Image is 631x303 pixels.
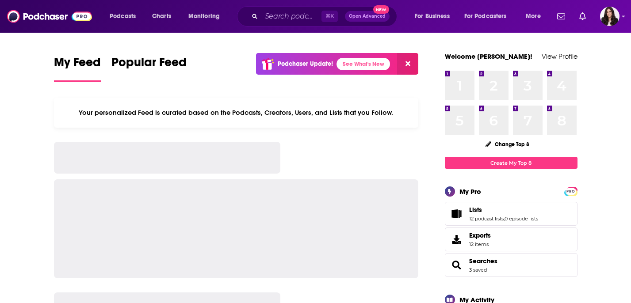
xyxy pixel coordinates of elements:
[278,60,333,68] p: Podchaser Update!
[600,7,620,26] button: Show profile menu
[146,9,176,23] a: Charts
[554,9,569,24] a: Show notifications dropdown
[448,259,466,271] a: Searches
[110,10,136,23] span: Podcasts
[542,52,577,61] a: View Profile
[445,157,577,169] a: Create My Top 8
[469,206,538,214] a: Lists
[152,10,171,23] span: Charts
[188,10,220,23] span: Monitoring
[566,188,576,194] a: PRO
[321,11,338,22] span: ⌘ K
[459,187,481,196] div: My Pro
[337,58,390,70] a: See What's New
[448,208,466,220] a: Lists
[182,9,231,23] button: open menu
[7,8,92,25] img: Podchaser - Follow, Share and Rate Podcasts
[469,257,497,265] a: Searches
[600,7,620,26] span: Logged in as RebeccaShapiro
[448,233,466,246] span: Exports
[445,227,577,251] a: Exports
[469,206,482,214] span: Lists
[566,188,576,195] span: PRO
[54,55,101,82] a: My Feed
[54,55,101,75] span: My Feed
[520,9,552,23] button: open menu
[469,231,491,239] span: Exports
[445,202,577,226] span: Lists
[445,253,577,277] span: Searches
[526,10,541,23] span: More
[349,14,386,19] span: Open Advanced
[345,11,390,22] button: Open AdvancedNew
[54,98,419,128] div: Your personalized Feed is curated based on the Podcasts, Creators, Users, and Lists that you Follow.
[459,9,520,23] button: open menu
[600,7,620,26] img: User Profile
[245,6,405,27] div: Search podcasts, credits, & more...
[373,5,389,14] span: New
[464,10,507,23] span: For Podcasters
[415,10,450,23] span: For Business
[469,216,504,222] a: 12 podcast lists
[103,9,147,23] button: open menu
[469,267,487,273] a: 3 saved
[469,241,491,247] span: 12 items
[505,216,538,222] a: 0 episode lists
[445,52,532,61] a: Welcome [PERSON_NAME]!
[111,55,187,75] span: Popular Feed
[576,9,589,24] a: Show notifications dropdown
[111,55,187,82] a: Popular Feed
[480,139,535,150] button: Change Top 8
[409,9,461,23] button: open menu
[261,9,321,23] input: Search podcasts, credits, & more...
[504,216,505,222] span: ,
